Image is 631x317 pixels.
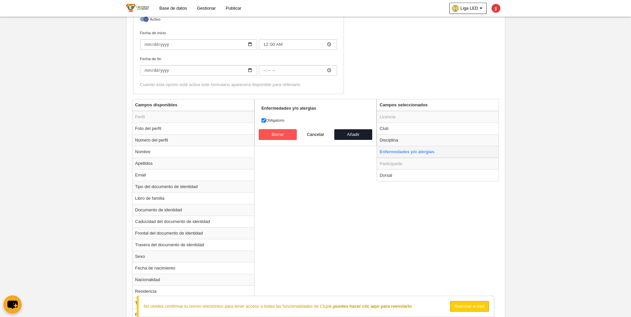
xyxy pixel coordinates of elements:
th: Campos seleccionados [377,99,499,111]
td: Club [377,123,499,134]
td: Email [132,169,254,181]
input: Fecha de inicio [259,39,337,50]
td: Frontal del documento de identidad [132,227,254,239]
th: Campos disponibles [132,99,254,111]
button: Añadir [334,129,372,140]
td: Perfil [132,111,254,123]
input: Obligatorio [261,118,266,123]
td: Número del perfil [132,134,254,146]
td: Nombre [132,146,254,158]
td: Dorsal [377,169,499,181]
td: Foto del perfil [132,123,254,134]
input: Fecha de inicio [140,39,257,50]
button: Cancelar [297,129,335,140]
div: Cuando esta opción está activa este formulario aparecerá disponible para rellenarlo [140,82,337,88]
span: Liga LED [460,5,478,12]
td: Licencia [377,111,499,123]
button: chat-button [3,295,22,314]
td: Disciplina [377,134,499,146]
td: Enfermedades y/o alergias [377,146,499,158]
td: Libro de familia [132,192,254,204]
label: Fecha de fin [140,56,337,76]
td: Documento de identidad [132,204,254,216]
label: Fecha de inicio [140,30,337,50]
input: Fecha de fin [140,65,257,76]
td: Fecha de nacimiento [132,262,254,274]
td: Residencia [132,285,254,297]
td: Trasera del documento de identidad [132,239,254,251]
td: Nacionalidad [132,274,254,285]
label: Activo [140,16,337,24]
input: Fecha de fin [259,65,337,76]
label: Obligatorio [261,117,370,123]
td: Tipo del documento de identidad [132,181,254,192]
td: Caducidad del documento de identidad [132,216,254,227]
img: Liga LED [126,4,149,12]
button: Borrar [259,129,297,140]
td: Sexo [132,251,254,262]
strong: Enfermedades y/o alergias [261,106,316,111]
a: Liga LED [449,3,486,14]
td: Participante [377,158,499,170]
td: Apellidos [132,158,254,169]
img: c2l6ZT0zMHgzMCZmcz05JnRleHQ9SkomYmc9ZTUzOTM1.png [492,4,500,13]
img: Oa3ElrZntIAI.30x30.jpg [452,5,459,12]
